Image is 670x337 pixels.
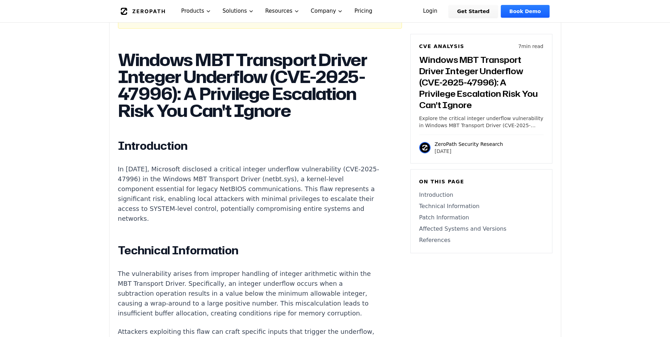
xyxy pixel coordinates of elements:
[419,54,544,111] h3: Windows MBT Transport Driver Integer Underflow (CVE-2025-47996): A Privilege Escalation Risk You ...
[518,43,543,50] p: 7 min read
[419,225,544,233] a: Affected Systems and Versions
[501,5,549,18] a: Book Demo
[419,178,544,185] h6: On this page
[419,191,544,199] a: Introduction
[118,139,381,153] h2: Introduction
[419,142,431,153] img: ZeroPath Security Research
[118,243,381,258] h2: Technical Information
[435,141,503,148] p: ZeroPath Security Research
[419,213,544,222] a: Patch Information
[419,236,544,244] a: References
[118,164,381,224] p: In [DATE], Microsoft disclosed a critical integer underflow vulnerability (CVE-2025-47996) in the...
[449,5,498,18] a: Get Started
[118,51,381,119] h1: Windows MBT Transport Driver Integer Underflow (CVE-2025-47996): A Privilege Escalation Risk You ...
[415,5,446,18] a: Login
[419,43,464,50] h6: CVE Analysis
[435,148,503,155] p: [DATE]
[419,202,544,211] a: Technical Information
[118,269,381,318] p: The vulnerability arises from improper handling of integer arithmetic within the MBT Transport Dr...
[419,115,544,129] p: Explore the critical integer underflow vulnerability in Windows MBT Transport Driver (CVE-2025-47...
